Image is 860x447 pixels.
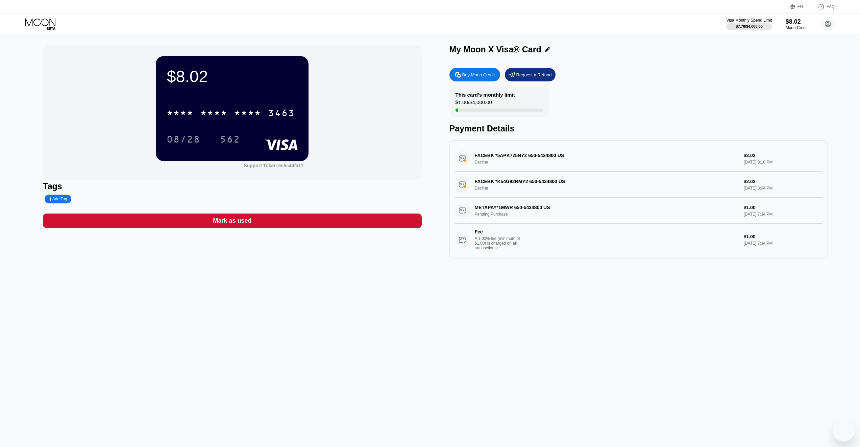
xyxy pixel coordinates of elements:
div: 08/28 [167,135,200,146]
div: Add Tag [45,195,71,203]
div: 562 [215,131,245,148]
div: $8.02 [167,67,298,86]
div: Fee [475,229,522,234]
div: Tags [43,181,421,191]
div: FAQ [811,3,835,10]
div: FAQ [827,4,835,9]
div: Payment Details [449,124,828,133]
div: Add Tag [49,197,67,201]
div: A 1.00% fee (minimum of $1.00) is charged on all transactions [475,236,525,250]
div: FeeA 1.00% fee (minimum of $1.00) is charged on all transactions$1.00[DATE] 7:34 PM [455,224,822,256]
div: Support Token:ec5c44fa17 [244,163,303,168]
div: 562 [220,135,240,146]
div: Moon Credit [786,25,808,30]
div: Request a Refund [516,72,552,78]
div: This card’s monthly limit [456,92,515,98]
div: 3463 [268,108,295,119]
div: [DATE] 7:34 PM [744,241,822,246]
div: Support Token: ec5c44fa17 [244,163,303,168]
div: Visa Monthly Spend Limit [726,18,772,23]
div: $1.00 [744,234,822,239]
div: My Moon X Visa® Card [449,45,541,54]
div: $1.00 / $4,000.00 [456,99,492,108]
div: Buy Moon Credit [449,68,500,81]
div: Buy Moon Credit [462,72,495,78]
div: 08/28 [162,131,205,148]
div: $8.02 [786,18,808,25]
div: Request a Refund [505,68,556,81]
div: $8.02Moon Credit [786,18,808,30]
div: $7.76 / $4,000.00 [736,24,763,28]
div: EN [790,3,811,10]
div: Mark as used [213,217,251,225]
div: Visa Monthly Spend Limit$7.76/$4,000.00 [726,18,772,30]
div: Mark as used [43,214,421,228]
iframe: Button to launch messaging window [833,420,855,442]
div: EN [797,4,803,9]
